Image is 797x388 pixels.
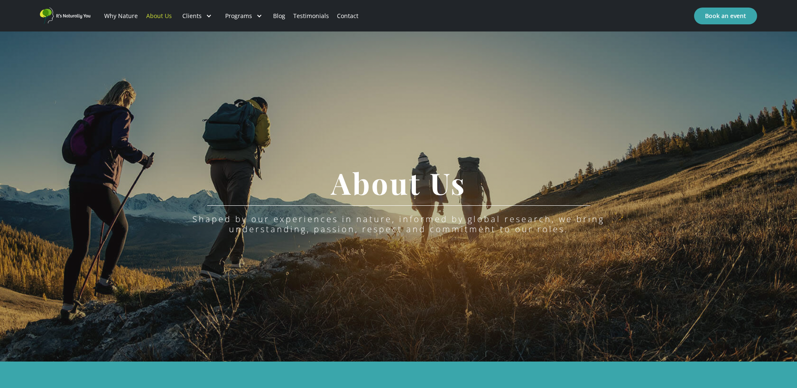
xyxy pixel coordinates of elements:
div: Programs [225,12,252,20]
a: Testimonials [289,2,333,30]
h1: About Us [331,167,466,199]
a: About Us [142,2,176,30]
a: Blog [269,2,289,30]
div: Clients [182,12,202,20]
div: Programs [218,2,269,30]
a: Book an event [694,8,757,24]
a: Contact [333,2,363,30]
a: home [40,8,90,24]
div: Shaped by our experiences in nature, informed by global research, we bring understanding, passion... [159,214,638,234]
div: Clients [176,2,218,30]
a: Why Nature [100,2,142,30]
